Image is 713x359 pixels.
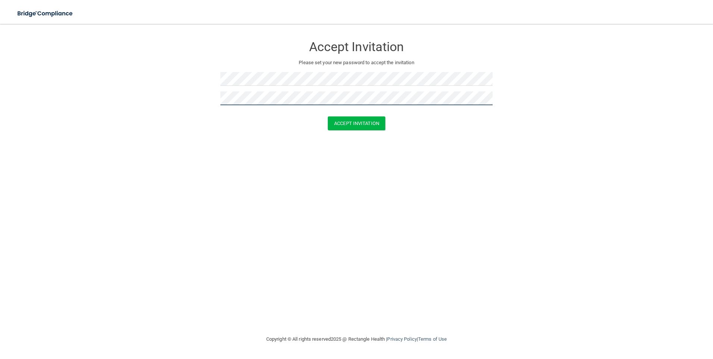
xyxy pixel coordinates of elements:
[220,40,493,54] h3: Accept Invitation
[418,336,447,342] a: Terms of Use
[226,58,487,67] p: Please set your new password to accept the invitation
[328,116,385,130] button: Accept Invitation
[11,6,80,21] img: bridge_compliance_login_screen.278c3ca4.svg
[387,336,417,342] a: Privacy Policy
[220,327,493,351] div: Copyright © All rights reserved 2025 @ Rectangle Health | |
[584,306,704,336] iframe: Drift Widget Chat Controller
